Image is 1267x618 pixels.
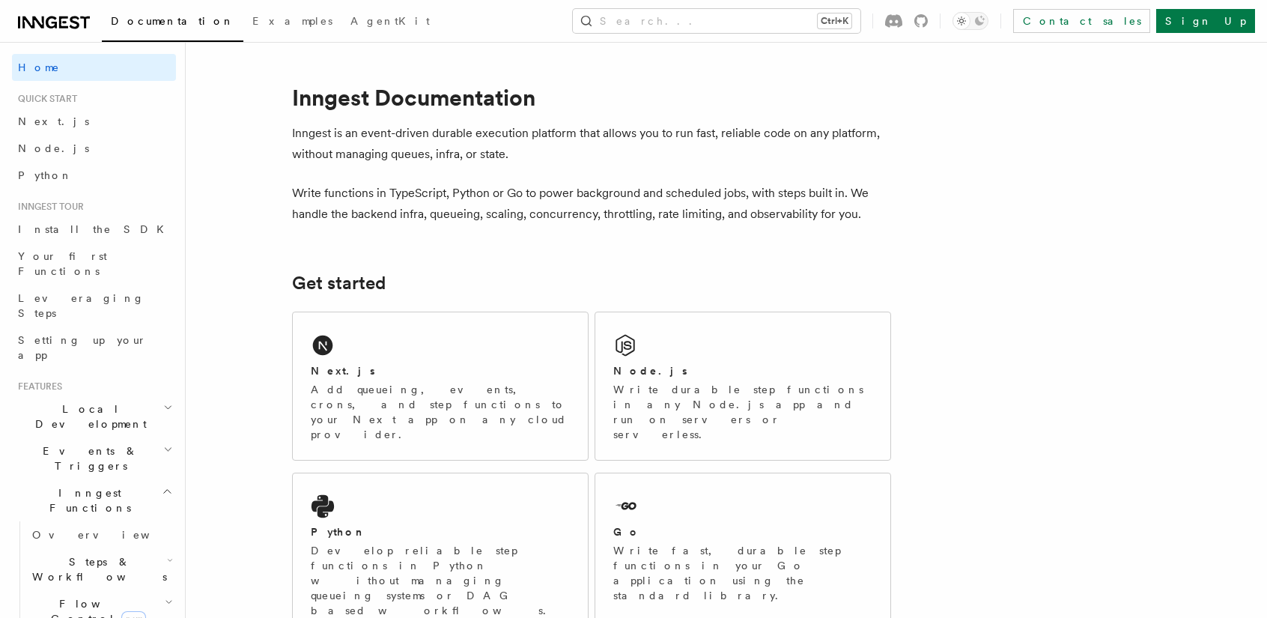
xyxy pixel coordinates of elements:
[341,4,439,40] a: AgentKit
[12,162,176,189] a: Python
[12,485,162,515] span: Inngest Functions
[102,4,243,42] a: Documentation
[32,529,186,541] span: Overview
[1013,9,1150,33] a: Contact sales
[243,4,341,40] a: Examples
[613,543,872,603] p: Write fast, durable step functions in your Go application using the standard library.
[12,402,163,431] span: Local Development
[292,183,891,225] p: Write functions in TypeScript, Python or Go to power background and scheduled jobs, with steps bu...
[18,169,73,181] span: Python
[573,9,860,33] button: Search...Ctrl+K
[18,223,173,235] span: Install the SDK
[12,216,176,243] a: Install the SDK
[252,15,332,27] span: Examples
[12,135,176,162] a: Node.js
[292,312,589,461] a: Next.jsAdd queueing, events, crons, and step functions to your Next app on any cloud provider.
[18,142,89,154] span: Node.js
[311,382,570,442] p: Add queueing, events, crons, and step functions to your Next app on any cloud provider.
[12,243,176,285] a: Your first Functions
[18,60,60,75] span: Home
[818,13,851,28] kbd: Ctrl+K
[18,292,145,319] span: Leveraging Steps
[18,115,89,127] span: Next.js
[12,396,176,437] button: Local Development
[12,54,176,81] a: Home
[1156,9,1255,33] a: Sign Up
[952,12,988,30] button: Toggle dark mode
[12,108,176,135] a: Next.js
[12,381,62,393] span: Features
[292,123,891,165] p: Inngest is an event-driven durable execution platform that allows you to run fast, reliable code ...
[311,363,375,378] h2: Next.js
[18,334,147,361] span: Setting up your app
[26,521,176,548] a: Overview
[12,201,84,213] span: Inngest tour
[292,84,891,111] h1: Inngest Documentation
[311,524,366,539] h2: Python
[12,93,77,105] span: Quick start
[12,285,176,327] a: Leveraging Steps
[311,543,570,618] p: Develop reliable step functions in Python without managing queueing systems or DAG based workflows.
[18,250,107,277] span: Your first Functions
[26,548,176,590] button: Steps & Workflows
[12,327,176,369] a: Setting up your app
[613,382,872,442] p: Write durable step functions in any Node.js app and run on servers or serverless.
[292,273,386,294] a: Get started
[12,479,176,521] button: Inngest Functions
[12,437,176,479] button: Events & Triggers
[350,15,430,27] span: AgentKit
[26,554,167,584] span: Steps & Workflows
[613,363,687,378] h2: Node.js
[111,15,234,27] span: Documentation
[613,524,640,539] h2: Go
[595,312,891,461] a: Node.jsWrite durable step functions in any Node.js app and run on servers or serverless.
[12,443,163,473] span: Events & Triggers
